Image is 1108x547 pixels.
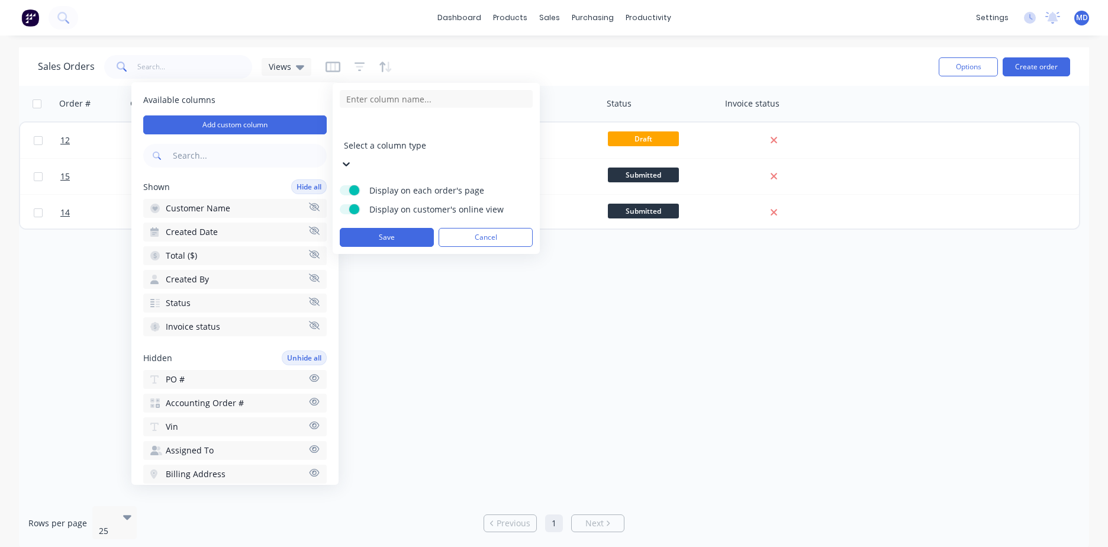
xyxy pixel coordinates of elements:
[60,159,131,194] a: 15
[369,185,517,197] span: Display on each order's page
[970,9,1014,27] div: settings
[60,123,131,158] a: 12
[60,195,131,230] a: 14
[572,517,624,529] a: Next page
[939,57,998,76] button: Options
[143,465,327,484] button: Billing Address
[291,179,327,194] button: Hide all
[620,9,677,27] div: productivity
[431,9,487,27] a: dashboard
[166,321,220,333] span: Invoice status
[487,9,533,27] div: products
[99,525,113,537] div: 25
[60,207,70,218] span: 14
[143,246,327,265] button: Total ($)
[545,514,563,532] a: Page 1 is your current page
[566,9,620,27] div: purchasing
[166,445,214,456] span: Assigned To
[439,228,533,247] button: Cancel
[60,170,70,182] span: 15
[269,60,291,73] span: Views
[497,517,530,529] span: Previous
[59,98,91,110] div: Order #
[143,294,327,313] button: Status
[282,350,327,365] button: Unhide all
[344,139,469,152] div: Select a column type
[607,98,632,110] div: Status
[608,204,679,218] span: Submitted
[479,514,629,532] ul: Pagination
[725,98,780,110] div: Invoice status
[143,417,327,436] button: Vin
[143,94,327,106] span: Available columns
[166,226,218,238] span: Created Date
[166,397,244,409] span: Accounting Order #
[143,370,327,389] button: PO #
[369,204,517,215] span: Display on customer's online view
[585,517,604,529] span: Next
[166,202,230,214] span: Customer Name
[143,223,327,242] button: Created Date
[484,517,536,529] a: Previous page
[340,228,434,247] button: Save
[143,199,327,218] button: Customer Name
[143,441,327,460] button: Assigned To
[533,9,566,27] div: sales
[143,352,172,364] span: Hidden
[21,9,39,27] img: Factory
[28,517,87,529] span: Rows per page
[166,250,197,262] span: Total ($)
[143,317,327,336] button: Invoice status
[60,134,70,146] span: 12
[143,181,170,193] span: Shown
[608,168,679,182] span: Submitted
[143,394,327,413] button: Accounting Order #
[166,297,191,309] span: Status
[1076,12,1088,23] span: MD
[166,273,209,285] span: Created By
[130,98,195,110] div: Customer Name
[166,468,226,480] span: Billing Address
[38,61,95,72] h1: Sales Orders
[340,90,533,108] input: Enter column name...
[170,144,327,168] input: Search...
[1003,57,1070,76] button: Create order
[143,115,327,134] button: Add custom column
[137,55,253,79] input: Search...
[608,131,679,146] span: Draft
[166,421,178,433] span: Vin
[166,374,185,385] span: PO #
[143,270,327,289] button: Created By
